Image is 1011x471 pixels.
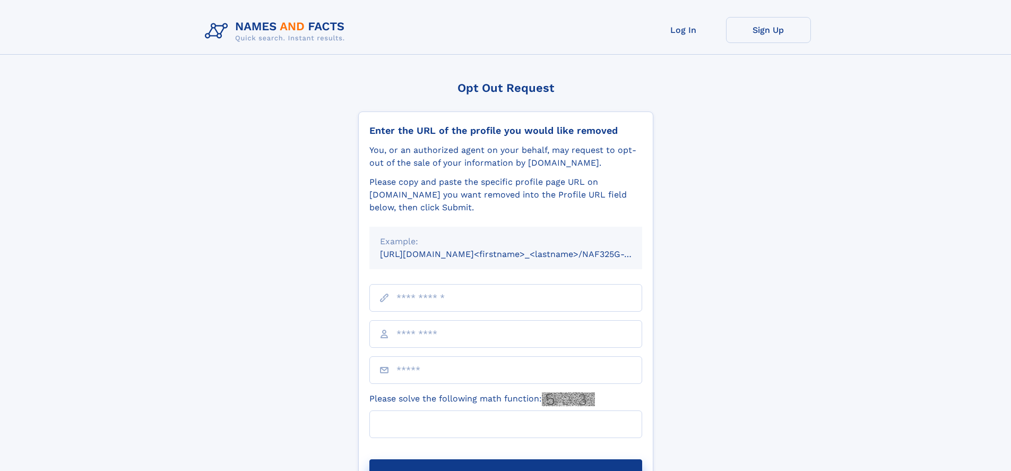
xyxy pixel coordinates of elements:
[369,144,642,169] div: You, or an authorized agent on your behalf, may request to opt-out of the sale of your informatio...
[201,17,353,46] img: Logo Names and Facts
[369,392,595,406] label: Please solve the following math function:
[380,249,662,259] small: [URL][DOMAIN_NAME]<firstname>_<lastname>/NAF325G-xxxxxxxx
[726,17,811,43] a: Sign Up
[641,17,726,43] a: Log In
[369,125,642,136] div: Enter the URL of the profile you would like removed
[369,176,642,214] div: Please copy and paste the specific profile page URL on [DOMAIN_NAME] you want removed into the Pr...
[358,81,653,95] div: Opt Out Request
[380,235,632,248] div: Example:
